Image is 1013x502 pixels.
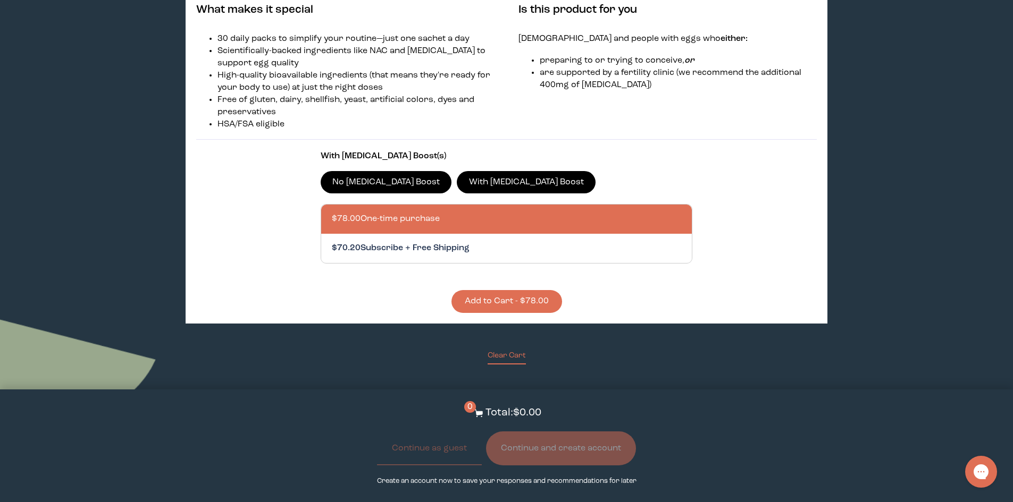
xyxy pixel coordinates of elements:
h4: What makes it special [196,2,495,18]
p: [DEMOGRAPHIC_DATA] and people with eggs who [518,33,817,45]
span: 0 [464,401,476,413]
li: High-quality bioavailable ingredients (that means they're ready for your body to use) at just the... [217,70,495,94]
li: are supported by a fertility clinic (we recommend the additional 400mg of [MEDICAL_DATA]) [540,67,817,91]
h4: Is this product for you [518,2,817,18]
button: Clear Cart [488,350,526,364]
button: Continue as guest [377,431,482,465]
li: Scientifically-backed ingredients like NAC and [MEDICAL_DATA] to support egg quality [217,45,495,70]
p: With [MEDICAL_DATA] Boost(s) [321,150,693,163]
li: Free of gluten, dairy, shellfish, yeast, artificial colors, dyes and preservatives [217,94,495,118]
button: Continue and create account [486,431,636,465]
em: or [684,56,694,65]
li: 30 daily packs to simplify your routine—just one sachet a day [217,33,495,45]
label: With [MEDICAL_DATA] Boost [457,171,596,193]
p: Create an account now to save your responses and recommendations for later [377,476,637,486]
p: Total: $0.00 [485,405,541,421]
iframe: Gorgias live chat messenger [960,452,1002,491]
label: No [MEDICAL_DATA] Boost [321,171,452,193]
strong: either: [721,35,748,43]
li: preparing to or trying to conceive, [540,55,817,67]
button: Add to Cart - $78.00 [451,290,562,313]
li: HSA/FSA eligible [217,118,495,131]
